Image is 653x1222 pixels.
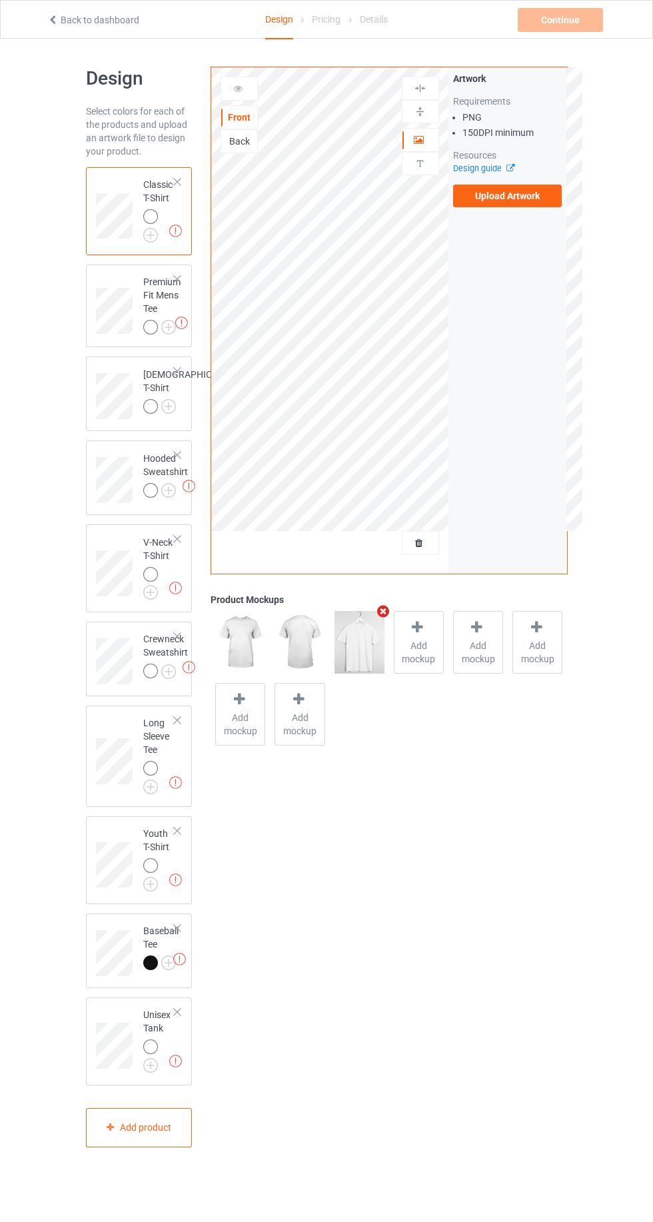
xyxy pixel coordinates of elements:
div: Premium Fit Mens Tee [86,265,193,348]
span: Add mockup [513,639,562,666]
img: exclamation icon [169,225,182,237]
div: Unisex Tank [86,997,193,1085]
span: Add mockup [275,711,324,738]
div: Requirements [453,95,562,108]
label: Upload Artwork [453,185,562,207]
span: Add mockup [216,711,265,738]
li: PNG [462,111,562,124]
div: Add mockup [275,683,325,746]
img: regular.jpg [334,611,384,674]
div: Hooded Sweatshirt [143,452,188,497]
div: Add product [86,1108,193,1147]
div: Add mockup [394,611,444,674]
img: exclamation icon [173,953,186,965]
div: Front [221,111,257,124]
div: Classic T-Shirt [143,178,175,238]
div: Add mockup [512,611,562,674]
div: Baseball Tee [143,924,179,969]
div: Youth T-Shirt [86,816,193,904]
img: svg+xml;base64,PD94bWwgdmVyc2lvbj0iMS4wIiBlbmNvZGluZz0iVVRGLTgiPz4KPHN2ZyB3aWR0aD0iMjJweCIgaGVpZ2... [161,955,176,970]
img: exclamation icon [169,874,182,886]
div: Design [265,1,293,39]
div: Classic T-Shirt [86,167,193,255]
img: svg%3E%0A [414,157,426,170]
img: svg%3E%0A [414,105,426,118]
img: regular.jpg [275,611,325,674]
a: Back to dashboard [47,15,139,25]
div: Long Sleeve Tee [143,716,175,790]
div: [DEMOGRAPHIC_DATA] T-Shirt [86,356,193,431]
img: svg+xml;base64,PD94bWwgdmVyc2lvbj0iMS4wIiBlbmNvZGluZz0iVVRGLTgiPz4KPHN2ZyB3aWR0aD0iMjJweCIgaGVpZ2... [143,780,158,794]
img: svg+xml;base64,PD94bWwgdmVyc2lvbj0iMS4wIiBlbmNvZGluZz0iVVRGLTgiPz4KPHN2ZyB3aWR0aD0iMjJweCIgaGVpZ2... [161,664,176,679]
div: Pricing [312,1,340,38]
img: svg+xml;base64,PD94bWwgdmVyc2lvbj0iMS4wIiBlbmNvZGluZz0iVVRGLTgiPz4KPHN2ZyB3aWR0aD0iMjJweCIgaGVpZ2... [161,483,176,498]
img: regular.jpg [215,611,265,674]
span: Add mockup [394,639,443,666]
div: Crewneck Sweatshirt [86,622,193,696]
img: exclamation icon [169,776,182,789]
div: Unisex Tank [143,1008,175,1068]
img: exclamation icon [175,316,188,329]
a: Design guide [453,163,514,173]
div: Add mockup [215,683,265,746]
div: Youth T-Shirt [143,827,175,887]
img: svg+xml;base64,PD94bWwgdmVyc2lvbj0iMS4wIiBlbmNvZGluZz0iVVRGLTgiPz4KPHN2ZyB3aWR0aD0iMjJweCIgaGVpZ2... [143,1058,158,1073]
img: exclamation icon [169,1055,182,1067]
div: Back [221,135,257,148]
div: Crewneck Sweatshirt [143,632,188,678]
img: svg+xml;base64,PD94bWwgdmVyc2lvbj0iMS4wIiBlbmNvZGluZz0iVVRGLTgiPz4KPHN2ZyB3aWR0aD0iMjJweCIgaGVpZ2... [161,399,176,414]
div: [DEMOGRAPHIC_DATA] T-Shirt [143,368,241,413]
div: Baseball Tee [86,914,193,988]
h1: Design [86,67,193,91]
div: Add mockup [453,611,503,674]
div: Resources [453,149,562,162]
div: Long Sleeve Tee [86,706,193,807]
img: svg%3E%0A [414,82,426,95]
span: Add mockup [454,639,502,666]
div: V-Neck T-Shirt [143,536,175,596]
i: Remove mockup [375,604,392,618]
img: svg+xml;base64,PD94bWwgdmVyc2lvbj0iMS4wIiBlbmNvZGluZz0iVVRGLTgiPz4KPHN2ZyB3aWR0aD0iMjJweCIgaGVpZ2... [143,228,158,243]
div: Product Mockups [211,593,567,606]
img: exclamation icon [169,582,182,594]
img: svg+xml;base64,PD94bWwgdmVyc2lvbj0iMS4wIiBlbmNvZGluZz0iVVRGLTgiPz4KPHN2ZyB3aWR0aD0iMjJweCIgaGVpZ2... [143,877,158,892]
div: Hooded Sweatshirt [86,440,193,515]
div: Artwork [453,72,562,85]
img: exclamation icon [183,661,195,674]
img: exclamation icon [183,480,195,492]
div: Premium Fit Mens Tee [143,275,181,334]
img: svg+xml;base64,PD94bWwgdmVyc2lvbj0iMS4wIiBlbmNvZGluZz0iVVRGLTgiPz4KPHN2ZyB3aWR0aD0iMjJweCIgaGVpZ2... [143,585,158,600]
li: 150 DPI minimum [462,126,562,139]
div: Details [360,1,388,38]
img: svg+xml;base64,PD94bWwgdmVyc2lvbj0iMS4wIiBlbmNvZGluZz0iVVRGLTgiPz4KPHN2ZyB3aWR0aD0iMjJweCIgaGVpZ2... [161,320,176,334]
div: V-Neck T-Shirt [86,524,193,612]
div: Select colors for each of the products and upload an artwork file to design your product. [86,105,193,158]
